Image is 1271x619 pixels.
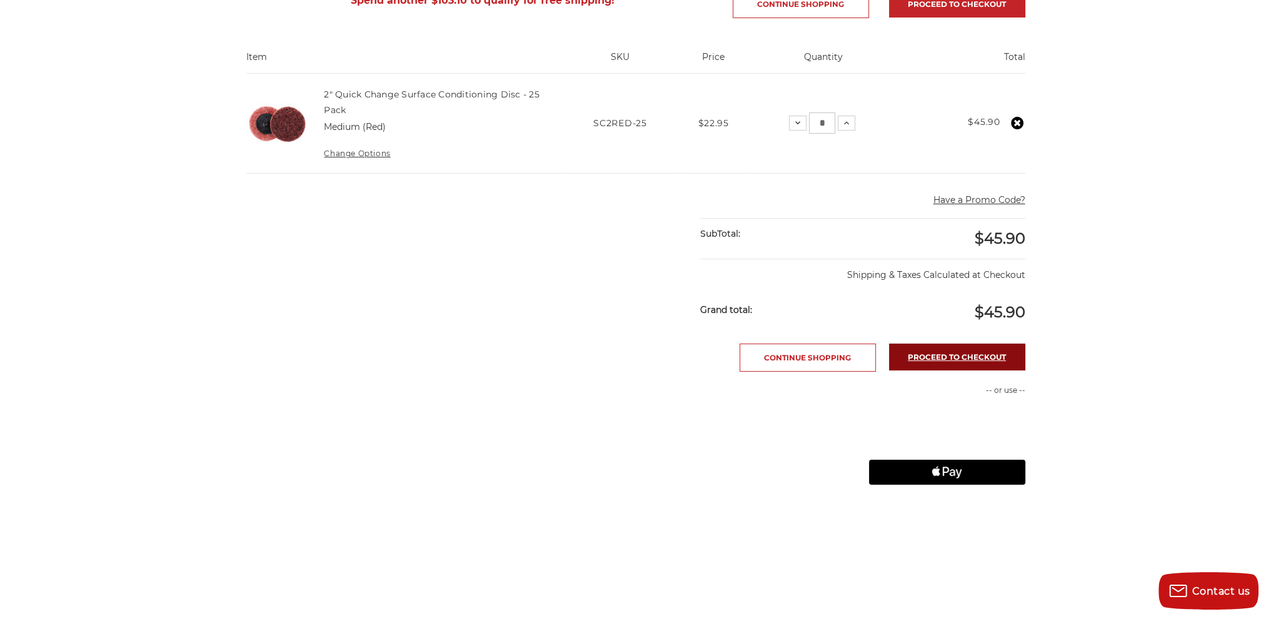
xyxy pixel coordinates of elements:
button: Contact us [1158,572,1258,610]
a: Change Options [324,149,390,158]
input: 2" Quick Change Surface Conditioning Disc - 25 Pack Quantity: [809,112,835,134]
a: Continue Shopping [740,344,876,372]
a: 2" Quick Change Surface Conditioning Disc - 25 Pack [324,89,540,115]
div: SubTotal: [700,219,863,249]
span: $45.90 [975,229,1025,247]
strong: Grand total: [700,304,752,315]
span: Contact us [1192,585,1250,597]
dd: Medium (Red) [324,121,386,134]
a: Proceed to checkout [889,344,1025,370]
th: Price [680,51,748,73]
th: Total [898,51,1025,73]
th: Quantity [748,51,899,73]
button: Have a Promo Code? [933,194,1025,207]
iframe: PayPal-paypal [869,409,1025,434]
img: 2" Quick Change Surface Conditioning Disc - 25 Pack [246,92,309,155]
p: -- or use -- [869,385,1025,396]
strong: $45.90 [968,116,1000,127]
span: $22.95 [698,117,728,129]
th: SKU [561,51,679,73]
span: $45.90 [975,303,1025,321]
th: Item [246,51,561,73]
span: SC2RED-25 [593,117,646,129]
p: Shipping & Taxes Calculated at Checkout [700,259,1025,282]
